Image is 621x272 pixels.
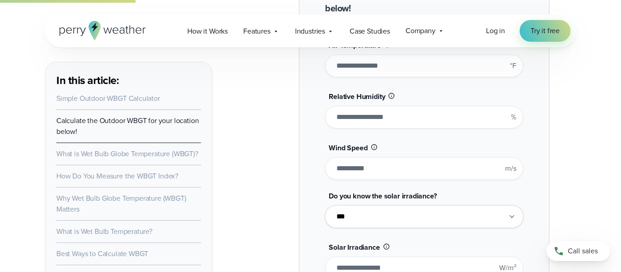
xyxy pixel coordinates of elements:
a: Call sales [546,241,610,261]
a: What is Wet Bulb Temperature? [56,226,152,237]
span: Case Studies [350,26,390,37]
span: Company [406,25,436,36]
span: Features [243,26,270,37]
a: Calculate the Outdoor WBGT for your location below! [56,115,199,137]
span: Industries [295,26,325,37]
span: How it Works [187,26,228,37]
a: Log in [486,25,505,36]
span: Try it free [531,25,560,36]
span: Relative Humidity [329,91,385,102]
h3: In this article: [56,73,201,88]
a: Simple Outdoor WBGT Calculator [56,93,160,104]
a: Why Wet Bulb Globe Temperature (WBGT) Matters [56,193,186,214]
a: How Do You Measure the WBGT Index? [56,171,178,181]
a: Best Ways to Calculate WBGT [56,248,148,259]
a: Case Studies [342,22,398,40]
span: Wind Speed [329,143,367,153]
span: Call sales [568,246,598,257]
a: How it Works [180,22,235,40]
span: Do you know the solar irradiance? [329,191,436,201]
a: Try it free [520,20,571,42]
a: What is Wet Bulb Globe Temperature (WBGT)? [56,148,198,159]
span: Solar Irradiance [329,242,380,252]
